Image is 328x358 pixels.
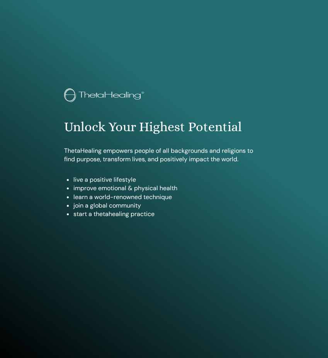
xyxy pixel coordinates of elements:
li: live a positive lifestyle [73,176,263,184]
li: learn a world-renowned technique [73,193,263,201]
li: improve emotional & physical health [73,184,263,193]
h1: Unlock Your Highest Potential [64,119,263,135]
li: start a thetahealing practice [73,210,263,218]
li: join a global community [73,201,263,210]
p: ThetaHealing empowers people of all backgrounds and religions to find purpose, transform lives, a... [64,147,263,164]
